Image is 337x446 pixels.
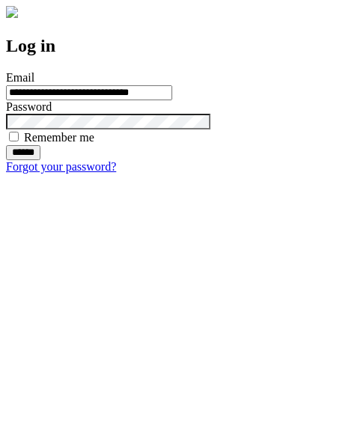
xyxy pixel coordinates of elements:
label: Email [6,71,34,84]
label: Password [6,100,52,113]
a: Forgot your password? [6,160,116,173]
h2: Log in [6,36,331,56]
label: Remember me [24,131,94,144]
img: logo-4e3dc11c47720685a147b03b5a06dd966a58ff35d612b21f08c02c0306f2b779.png [6,6,18,18]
